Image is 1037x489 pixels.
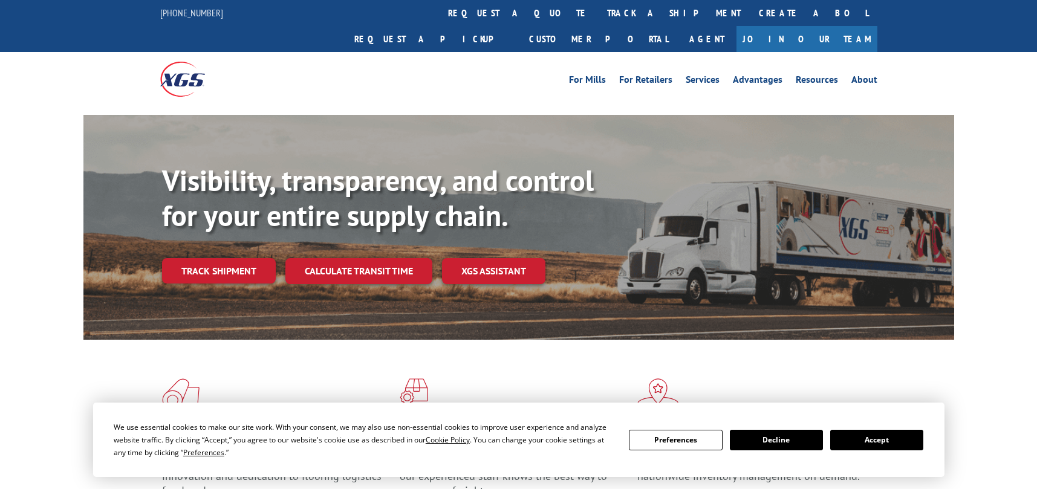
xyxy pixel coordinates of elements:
a: [PHONE_NUMBER] [160,7,223,19]
a: Calculate transit time [285,258,432,284]
span: Preferences [183,447,224,458]
a: Join Our Team [736,26,877,52]
a: XGS ASSISTANT [442,258,545,284]
img: xgs-icon-total-supply-chain-intelligence-red [162,378,200,410]
a: Services [686,75,720,88]
img: xgs-icon-flagship-distribution-model-red [637,378,679,410]
button: Decline [730,430,823,450]
img: xgs-icon-focused-on-flooring-red [400,378,428,410]
button: Accept [830,430,923,450]
a: For Retailers [619,75,672,88]
a: Track shipment [162,258,276,283]
a: Customer Portal [520,26,677,52]
button: Preferences [629,430,722,450]
a: Agent [677,26,736,52]
a: Resources [796,75,838,88]
div: Cookie Consent Prompt [93,403,944,477]
a: Advantages [733,75,782,88]
a: For Mills [569,75,606,88]
span: Cookie Policy [426,435,470,445]
a: Request a pickup [345,26,520,52]
a: About [851,75,877,88]
div: We use essential cookies to make our site work. With your consent, we may also use non-essential ... [114,421,614,459]
b: Visibility, transparency, and control for your entire supply chain. [162,161,594,234]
